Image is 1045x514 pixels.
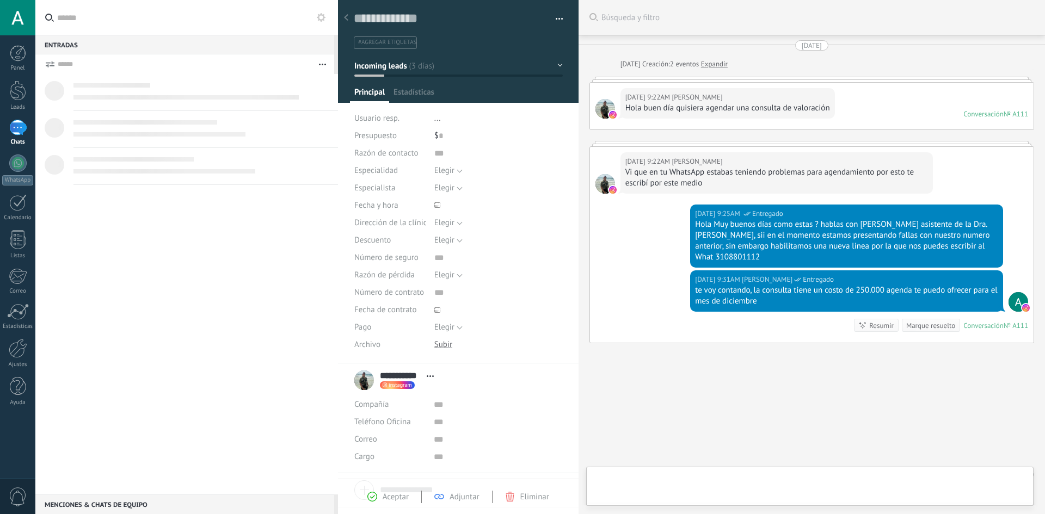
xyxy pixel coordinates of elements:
button: Elegir [434,319,463,336]
div: Creación: [620,59,728,70]
span: Teléfono Oficina [354,417,411,427]
div: Correo [2,288,34,295]
span: ... [434,113,441,123]
span: Búsqueda y filtro [601,13,1034,23]
span: Entregado [752,208,783,219]
div: Especialista [354,179,426,197]
span: Elegir [434,270,454,280]
span: Eliminar [520,492,549,502]
button: Elegir [434,179,463,197]
span: Jiwer Uribe [672,92,722,103]
div: Menciones & Chats de equipo [35,494,334,514]
button: Correo [354,431,377,448]
span: Usuario resp. [354,113,399,123]
span: #agregar etiquetas [358,39,416,46]
div: Hola Muy buenos días como estas ? hablas con [PERSON_NAME] asistente de la Dra. [PERSON_NAME], si... [695,219,998,263]
span: Adjuntar [450,492,480,502]
span: Especialista [354,184,395,192]
span: Razón de pérdida [354,271,415,279]
div: te voy contando, la consulta tiene un costo de 250.000 agenda te puedo ofrecer para el mes de dic... [695,285,998,307]
div: Razón de contacto [354,145,426,162]
div: Compañía [354,396,426,413]
span: Archivo [354,340,380,349]
div: Archivo [354,336,426,354]
div: [DATE] 9:25AM [695,208,742,219]
div: Dirección de la clínica [354,214,426,232]
span: Fecha de contrato [354,306,417,314]
div: Especialidad [354,162,426,179]
span: Elegir [434,183,454,193]
div: Fecha y hora [354,197,426,214]
div: Listas [2,252,34,259]
div: Panel [2,65,34,72]
span: Dirección de la clínica [354,219,431,227]
span: Descuento [354,236,391,244]
span: Jiwer Uribe [595,99,615,119]
span: Razón de contacto [354,149,419,157]
span: Especialidad [354,166,398,175]
div: Chats [2,139,34,146]
div: № A111 [1004,109,1028,119]
span: Ana Maria Giraldo (Oficina de Venta) [742,274,792,285]
div: Conversación [963,321,1004,330]
span: Pago [354,323,371,331]
div: $ [434,127,563,145]
div: [DATE] 9:22AM [625,92,672,103]
span: instagram [389,382,412,388]
div: Vi que en tu WhatsApp estabas teniendo problemas para agendamiento por esto te escribí por este m... [625,167,929,189]
button: Teléfono Oficina [354,413,411,431]
span: Jiwer Uribe [595,174,615,194]
div: Calendario [2,214,34,221]
div: Número de contrato [354,284,426,301]
div: Presupuesto [354,127,426,145]
div: [DATE] [802,40,822,51]
div: Ajustes [2,361,34,368]
span: Correo [354,434,377,444]
img: instagram.svg [609,111,617,119]
span: Principal [354,87,385,103]
span: Cargo [354,453,374,461]
img: instagram.svg [1022,304,1030,312]
div: [DATE] [620,59,642,70]
div: № A111 [1004,321,1028,330]
div: Usuario resp. [354,110,426,127]
div: Pago [354,319,426,336]
span: Ana Maria Giraldo [1009,292,1028,312]
div: Leads [2,104,34,111]
div: Descuento [354,232,426,249]
div: Resumir [869,320,894,331]
div: [DATE] 9:22AM [625,156,672,167]
button: Elegir [434,162,463,179]
div: Entradas [35,35,334,54]
div: Fecha de contrato [354,301,426,319]
div: Conversación [963,109,1004,119]
button: Elegir [434,232,463,249]
span: Número de contrato [354,288,424,296]
span: Presupuesto [354,131,397,141]
div: Ayuda [2,399,34,406]
div: Hola buen día quisiera agendar una consulta de valoración [625,103,830,114]
div: Cargo [354,448,426,466]
span: Aceptar [383,492,409,502]
span: Número de seguro [354,253,419,262]
div: [DATE] 9:31AM [695,274,742,285]
a: Expandir [701,59,728,70]
img: instagram.svg [609,186,617,194]
button: Elegir [434,267,463,284]
span: Elegir [434,218,454,228]
div: Razón de pérdida [354,267,426,284]
div: Estadísticas [2,323,34,330]
span: Fecha y hora [354,201,398,209]
span: Jiwer Uribe [672,156,722,167]
span: Entregado [803,274,834,285]
div: Marque resuelto [906,320,955,331]
span: Elegir [434,322,454,332]
span: Elegir [434,235,454,245]
span: 2 eventos [670,59,699,70]
div: WhatsApp [2,175,33,185]
span: Estadísticas [394,87,434,103]
button: Elegir [434,214,463,232]
span: Elegir [434,165,454,176]
div: Número de seguro [354,249,426,267]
